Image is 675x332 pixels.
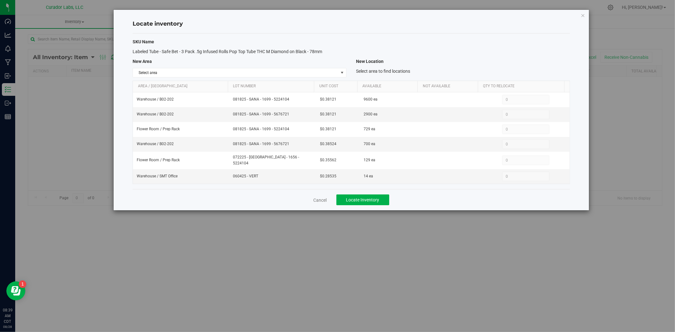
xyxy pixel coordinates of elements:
iframe: Resource center [6,281,25,300]
span: 081825 - SANA - 1699 - 5676721 [233,141,313,147]
span: SKU Name [133,39,154,44]
a: Not Available [423,84,476,89]
span: $0.38121 [320,96,337,102]
span: 081825 - SANA - 1699 - 5224104 [233,126,313,132]
span: New Area [133,59,152,64]
iframe: Resource center unread badge [19,280,26,288]
a: Lot Number [233,84,312,89]
span: New Location [356,59,384,64]
span: $0.35562 [320,157,337,163]
span: $0.28535 [320,173,337,179]
span: Warehouse / SMT Office [137,173,178,179]
span: Warehouse / B02-202 [137,111,174,117]
span: Flower Room / Prep Rack [137,126,180,132]
span: 072225 - [GEOGRAPHIC_DATA] - 1656 - 5224104 [233,154,313,166]
span: Flower Room / Prep Rack [137,157,180,163]
span: 081825 - SANA - 1699 - 5224104 [233,96,313,102]
span: Warehouse / B02-202 [137,141,174,147]
a: Area / [GEOGRAPHIC_DATA] [138,84,226,89]
span: $0.38121 [320,111,337,117]
span: select [338,68,346,77]
a: Unit Cost [319,84,355,89]
span: Locate Inventory [346,197,379,202]
span: 14 ea [364,173,373,179]
span: 081825 - SANA - 1699 - 5676721 [233,111,313,117]
span: 729 ea [364,126,376,132]
span: Select area [133,68,338,77]
span: $0.38524 [320,141,337,147]
a: Cancel [314,197,327,203]
a: Qty to Relocate [483,84,562,89]
span: 2900 ea [364,111,378,117]
span: Labeled Tube - Safe Bet - 3 Pack .5g Infused Rolls Pop Top Tube THC M Diamond on Black - 78mm [133,49,322,54]
h4: Locate inventory [133,20,570,28]
a: Available [362,84,415,89]
button: Locate Inventory [336,194,389,205]
span: 060425 - VERT [233,173,313,179]
span: Warehouse / B02-202 [137,96,174,102]
span: 700 ea [364,141,376,147]
span: 9600 ea [364,96,378,102]
span: Select area to find locations [356,69,410,74]
span: $0.38121 [320,126,337,132]
span: 129 ea [364,157,376,163]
